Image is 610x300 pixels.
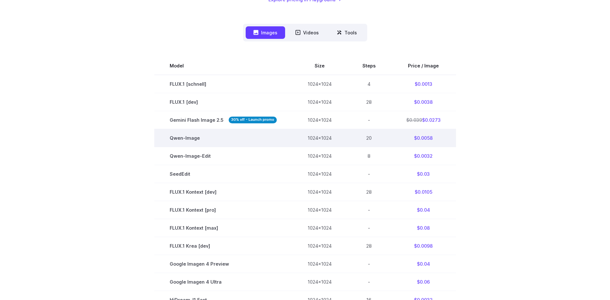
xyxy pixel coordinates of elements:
span: Gemini Flash Image 2.5 [170,116,277,124]
td: 28 [347,183,391,201]
td: 1024x1024 [292,273,347,291]
td: 1024x1024 [292,201,347,219]
th: Steps [347,57,391,75]
td: 1024x1024 [292,255,347,273]
td: SeedEdit [154,165,292,183]
td: $0.06 [391,273,456,291]
td: FLUX.1 Krea [dev] [154,237,292,255]
td: Qwen-Image [154,129,292,147]
td: Google Imagen 4 Ultra [154,273,292,291]
td: 1024x1024 [292,93,347,111]
td: 4 [347,75,391,93]
td: - [347,219,391,237]
td: 8 [347,147,391,165]
td: 1024x1024 [292,147,347,165]
td: FLUX.1 [schnell] [154,75,292,93]
td: 1024x1024 [292,75,347,93]
td: FLUX.1 Kontext [max] [154,219,292,237]
button: Videos [288,26,326,39]
td: - [347,273,391,291]
td: - [347,255,391,273]
td: $0.0098 [391,237,456,255]
th: Model [154,57,292,75]
td: FLUX.1 [dev] [154,93,292,111]
td: FLUX.1 Kontext [dev] [154,183,292,201]
td: $0.03 [391,165,456,183]
th: Price / Image [391,57,456,75]
s: $0.039 [406,117,422,123]
td: 1024x1024 [292,165,347,183]
td: $0.04 [391,201,456,219]
td: - [347,165,391,183]
strong: 30% off - Launch promo [229,117,277,123]
td: 1024x1024 [292,237,347,255]
td: - [347,111,391,129]
th: Size [292,57,347,75]
td: 28 [347,93,391,111]
td: - [347,201,391,219]
td: Google Imagen 4 Preview [154,255,292,273]
td: 28 [347,237,391,255]
button: Tools [329,26,365,39]
td: 20 [347,129,391,147]
td: $0.0038 [391,93,456,111]
td: Qwen-Image-Edit [154,147,292,165]
td: $0.08 [391,219,456,237]
td: $0.04 [391,255,456,273]
td: $0.0273 [391,111,456,129]
td: 1024x1024 [292,219,347,237]
td: 1024x1024 [292,183,347,201]
button: Images [246,26,285,39]
td: 1024x1024 [292,111,347,129]
td: $0.0105 [391,183,456,201]
td: 1024x1024 [292,129,347,147]
td: $0.0032 [391,147,456,165]
td: $0.0058 [391,129,456,147]
td: FLUX.1 Kontext [pro] [154,201,292,219]
td: $0.0013 [391,75,456,93]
